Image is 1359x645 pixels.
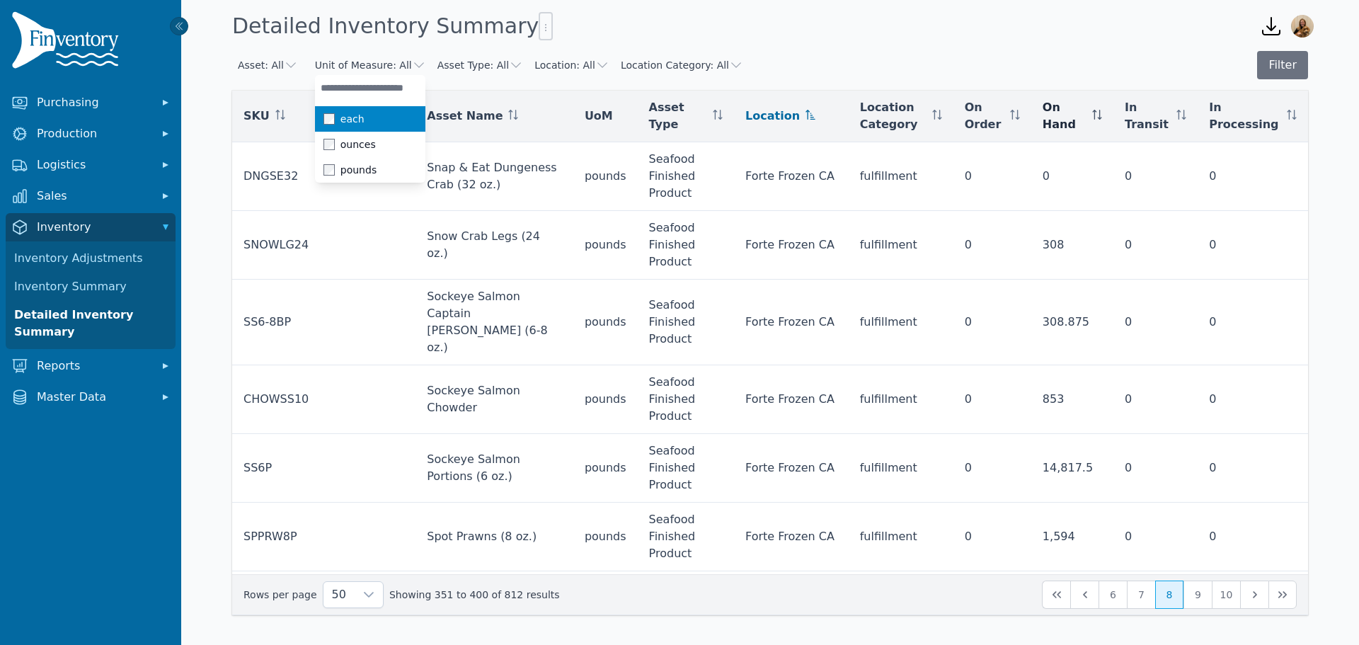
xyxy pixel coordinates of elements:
span: Reports [37,358,150,375]
div: 0 [1125,314,1186,331]
td: fulfillment [849,211,953,280]
button: Purchasing [6,89,176,117]
td: Seafood Finished Product [638,434,734,503]
div: 0 [1125,391,1186,408]
div: 853 [1043,391,1102,408]
td: SS6P [232,434,415,503]
td: fulfillment [849,434,953,503]
div: 0 [965,391,1020,408]
button: Page 6 [1099,581,1127,609]
td: pounds [573,280,638,365]
td: Forte Frozen CA [734,365,849,434]
td: DNGSE32 [232,142,415,211]
span: Location [745,108,800,125]
span: In Transit [1125,99,1171,133]
div: 0 [1125,168,1186,185]
td: Forte Frozen CA [734,142,849,211]
td: Spot Prawns (8 oz.) [415,503,573,571]
button: Previous Page [1070,581,1099,609]
td: pounds [573,503,638,571]
span: SKU [243,108,270,125]
span: On Order [965,99,1004,133]
div: 0 [1209,236,1297,253]
span: each [340,112,365,126]
div: 0 [1209,460,1297,476]
span: pounds [340,163,377,177]
button: Last Page [1268,581,1297,609]
div: 0 [965,314,1020,331]
td: Seafood Finished Product [638,211,734,280]
div: 0 [1209,528,1297,545]
td: Forte Frozen CA [734,211,849,280]
div: 0 [1125,460,1186,476]
td: Forte Frozen CA [734,503,849,571]
td: SS6-8BP [232,280,415,365]
span: Purchasing [37,94,150,111]
td: CHOWSS10 [232,365,415,434]
h1: Detailed Inventory Summary [232,12,553,40]
div: 0 [1043,168,1102,185]
div: 0 [965,236,1020,253]
td: Non Seafood Finished Product [638,571,734,640]
td: fulfillment [849,280,953,365]
a: Inventory Adjustments [8,244,173,273]
button: Logistics [6,151,176,179]
button: First Page [1042,581,1070,609]
td: fulfillment [849,503,953,571]
div: 0 [965,168,1020,185]
button: Unit of Measure: All [315,58,426,72]
input: Unit of Measure: All [315,75,425,101]
button: Location Category: All [621,58,743,72]
button: Master Data [6,383,176,411]
button: Page 8 [1155,581,1183,609]
button: Next Page [1240,581,1268,609]
button: Sales [6,182,176,210]
span: In Processing [1209,99,1281,133]
td: pounds [573,571,638,640]
span: Production [37,125,150,142]
span: Master Data [37,389,150,406]
img: Caroline Rosenfeld [1291,15,1314,38]
td: Seafood Finished Product [638,503,734,571]
div: 308.875 [1043,314,1102,331]
td: Forte Frozen CA [734,434,849,503]
td: pounds [573,211,638,280]
div: 308 [1043,236,1102,253]
span: On Hand [1043,99,1086,133]
div: 0 [965,528,1020,545]
div: 0 [1209,168,1297,185]
span: UoM [585,108,613,125]
button: Location: All [534,58,609,72]
button: Production [6,120,176,148]
td: Teriyaki Sockeye Salmon (6 oz.) [415,571,573,640]
td: Seafood Finished Product [638,365,734,434]
a: Inventory Summary [8,273,173,301]
div: 0 [1209,314,1297,331]
td: Forte Frozen CA [734,571,849,640]
td: Sockeye Salmon Captain [PERSON_NAME] (6-8 oz.) [415,280,573,365]
button: Asset Type: All [437,58,523,72]
td: Seafood Finished Product [638,142,734,211]
td: Sockeye Salmon Portions (6 oz.) [415,434,573,503]
div: 0 [1125,528,1186,545]
span: Asset Type [649,99,707,133]
td: SPPRW8P [232,503,415,571]
ul: Unit of Measure: All [315,106,425,183]
img: Finventory [11,11,125,74]
button: Asset: All [238,58,298,72]
span: Sales [37,188,150,205]
td: fulfillment [849,571,953,640]
a: Detailed Inventory Summary [8,301,173,346]
div: 14,817.5 [1043,460,1102,476]
div: 0 [1125,236,1186,253]
td: SNOWLG24 [232,211,415,280]
td: Seafood Finished Product [638,280,734,365]
span: Location Category [860,99,927,133]
button: Inventory [6,213,176,241]
span: Logistics [37,156,150,173]
button: Page 9 [1183,581,1212,609]
td: pounds [573,142,638,211]
td: Snap & Eat Dungeness Crab (32 oz.) [415,142,573,211]
td: Sockeye Salmon Chowder [415,365,573,434]
span: Rows per page [323,582,355,607]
